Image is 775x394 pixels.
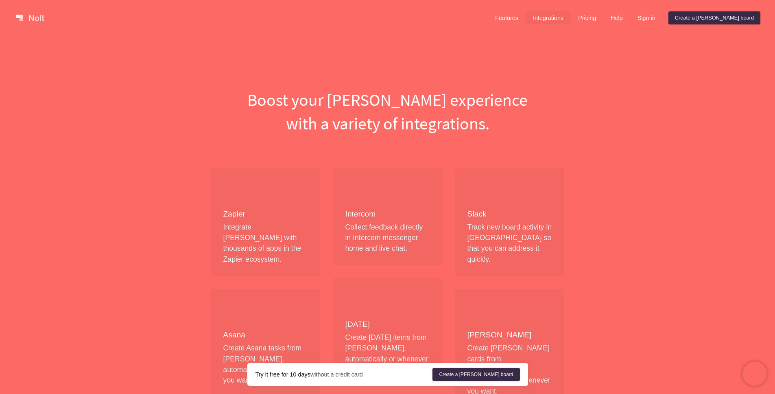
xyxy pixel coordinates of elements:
[604,11,629,24] a: Help
[345,222,430,254] p: Collect feedback directly in Intercom messenger home and live chat.
[255,371,310,378] strong: Try it free for 10 days
[255,370,433,379] div: without a credit card
[345,209,430,219] h4: Intercom
[526,11,570,24] a: Integrations
[668,11,760,24] a: Create a [PERSON_NAME] board
[223,222,308,265] p: Integrate [PERSON_NAME] with thousands of apps in the Zapier ecosystem.
[467,209,552,219] h4: Slack
[572,11,603,24] a: Pricing
[742,361,767,386] iframe: Chatra live chat
[631,11,662,24] a: Sign in
[345,332,430,375] p: Create [DATE] items from [PERSON_NAME], automatically or whenever you want.
[205,88,571,135] h1: Boost your [PERSON_NAME] experience with a variety of integrations.
[432,368,520,381] a: Create a [PERSON_NAME] board
[223,209,308,219] h4: Zapier
[489,11,525,24] a: Features
[467,222,552,265] p: Track new board activity in [GEOGRAPHIC_DATA] so that you can address it quickly.
[223,343,308,386] p: Create Asana tasks from [PERSON_NAME], automatically or whenever you want.
[467,330,552,340] h4: [PERSON_NAME]
[223,330,308,340] h4: Asana
[345,320,430,330] h4: [DATE]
